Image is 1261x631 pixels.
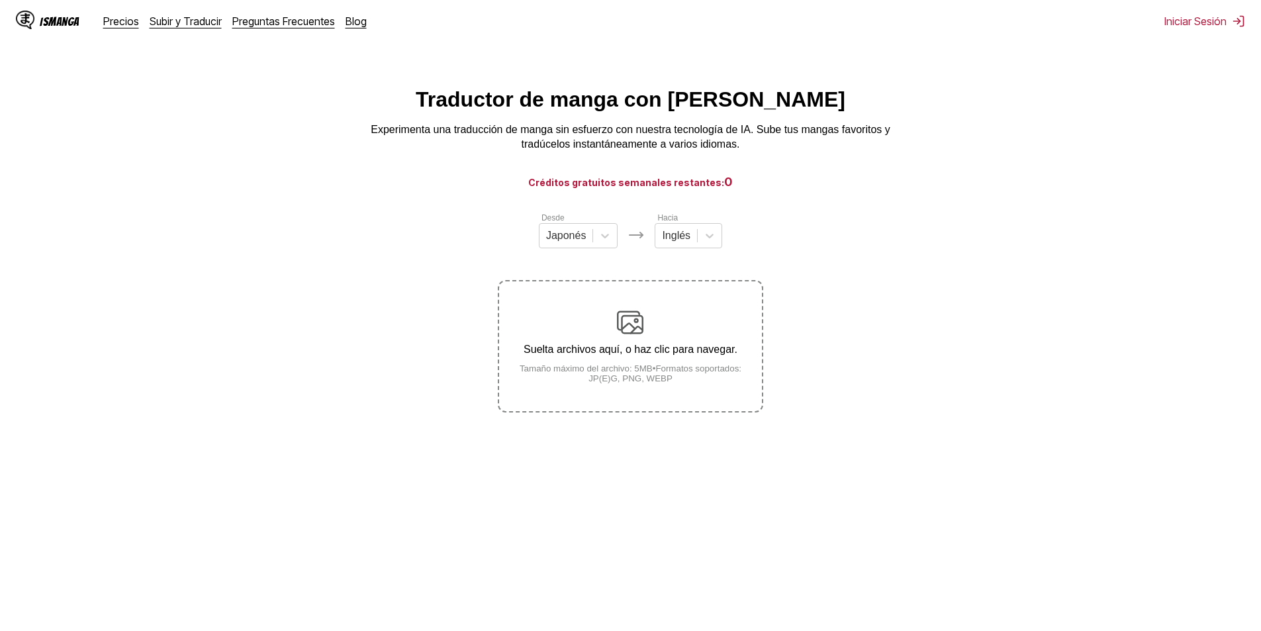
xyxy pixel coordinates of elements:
[346,15,367,28] a: Blog
[657,213,678,222] label: Hacia
[1232,15,1245,28] img: Sign out
[103,15,139,28] a: Precios
[628,227,644,243] img: Languages icon
[366,122,896,152] p: Experimenta una traducción de manga sin esfuerzo con nuestra tecnología de IA. Sube tus mangas fa...
[541,213,565,222] label: Desde
[416,87,845,112] h1: Traductor de manga con [PERSON_NAME]
[16,11,34,29] img: IsManga Logo
[724,175,733,189] span: 0
[150,15,222,28] a: Subir y Traducir
[32,173,1229,190] h3: Créditos gratuitos semanales restantes:
[40,15,79,28] div: IsManga
[232,15,335,28] a: Preguntas Frecuentes
[1164,15,1245,28] button: Iniciar Sesión
[499,364,761,383] small: Tamaño máximo del archivo: 5MB • Formatos soportados: JP(E)G, PNG, WEBP
[499,344,761,356] p: Suelta archivos aquí, o haz clic para navegar.
[16,11,103,32] a: IsManga LogoIsManga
